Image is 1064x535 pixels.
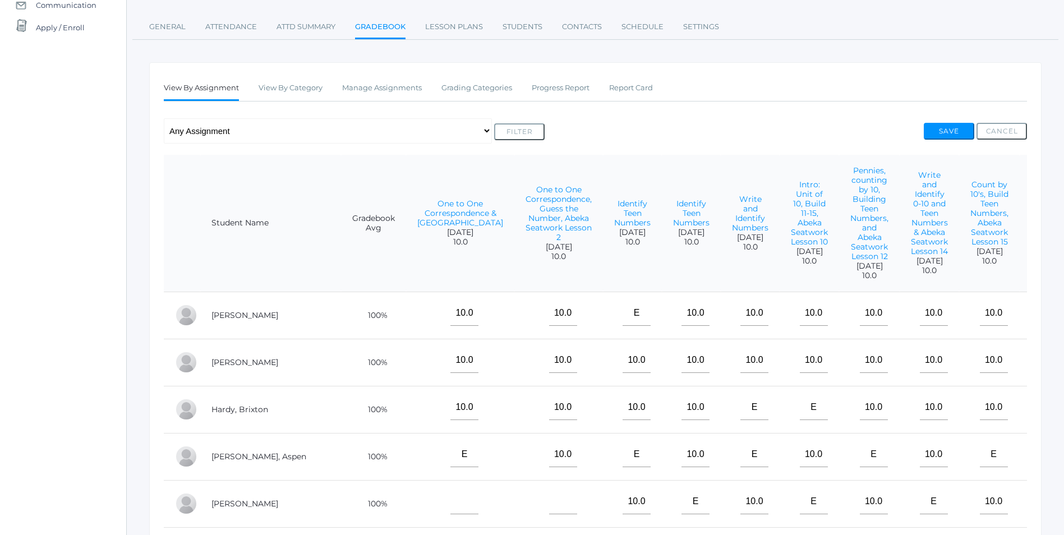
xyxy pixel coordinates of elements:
span: [DATE] [673,228,710,237]
a: Hardy, Brixton [211,404,268,414]
span: 10.0 [732,242,768,252]
a: Grading Categories [441,77,512,99]
div: Elias Lehman [175,492,197,515]
a: Manage Assignments [342,77,422,99]
a: Identify Teen Numbers [614,199,651,228]
button: Filter [494,123,545,140]
a: General [149,16,186,38]
a: [PERSON_NAME] [211,357,278,367]
span: [DATE] [911,256,948,266]
a: Lesson Plans [425,16,483,38]
a: Contacts [562,16,602,38]
span: [DATE] [791,247,828,256]
span: 10.0 [791,256,828,266]
a: Attendance [205,16,257,38]
span: Apply / Enroll [36,16,85,39]
a: One to One Correspondence, Guess the Number, Abeka Seatwork Lesson 2 [526,185,592,242]
th: Gradebook Avg [341,155,406,292]
button: Save [924,123,974,140]
a: [PERSON_NAME], Aspen [211,451,306,462]
a: Students [503,16,542,38]
span: [DATE] [850,261,888,271]
td: 100% [341,480,406,527]
a: View By Category [259,77,323,99]
button: Cancel [977,123,1027,140]
span: 10.0 [417,237,503,247]
div: Brixton Hardy [175,398,197,421]
a: Identify Teen Numbers [673,199,710,228]
span: 10.0 [911,266,948,275]
div: Aspen Hemingway [175,445,197,468]
a: Gradebook [355,16,406,40]
td: 100% [341,386,406,433]
a: Pennies, counting by 10, Building Teen Numbers, and Abeka Seatwork Lesson 12 [850,165,888,261]
span: [DATE] [417,228,503,237]
a: One to One Correspondence & [GEOGRAPHIC_DATA] [417,199,503,228]
a: Attd Summary [277,16,335,38]
a: Progress Report [532,77,589,99]
span: [DATE] [732,233,768,242]
a: Report Card [609,77,653,99]
span: [DATE] [614,228,651,237]
a: View By Assignment [164,77,239,101]
span: 10.0 [673,237,710,247]
a: Write and Identify 0-10 and Teen Numbers & Abeka Seatwork Lesson 14 [911,170,948,256]
a: [PERSON_NAME] [211,310,278,320]
span: 10.0 [526,252,592,261]
span: [DATE] [526,242,592,252]
div: Nolan Gagen [175,351,197,373]
a: Settings [683,16,719,38]
a: Intro: Unit of 10, Build 11-15, Abeka Seatwork Lesson 10 [791,179,828,247]
td: 100% [341,433,406,480]
td: 100% [341,292,406,339]
span: 10.0 [614,237,651,247]
a: Write and Identify Numbers [732,194,768,233]
a: [PERSON_NAME] [211,499,278,509]
span: [DATE] [970,247,1008,256]
a: Count by 10's, Build Teen Numbers, Abeka Seatwork Lesson 15 [970,179,1008,247]
span: 10.0 [970,256,1008,266]
div: Abby Backstrom [175,304,197,326]
td: 100% [341,339,406,386]
th: Student Name [200,155,341,292]
span: 10.0 [850,271,888,280]
a: Schedule [621,16,664,38]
